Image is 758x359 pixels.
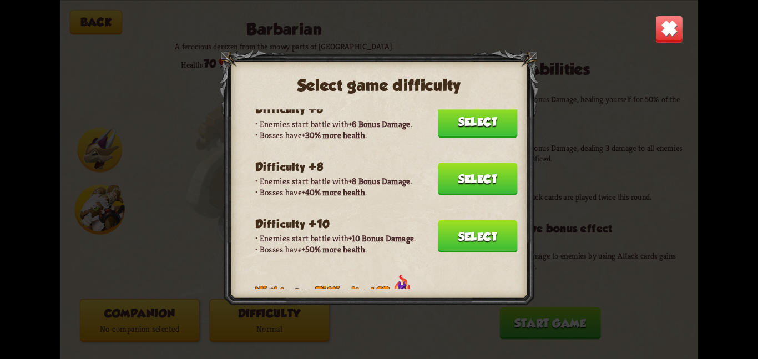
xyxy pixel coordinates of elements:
b: +50% more health [302,244,365,255]
b: +6 Bonus Damage [348,118,410,129]
p: Enemies start battle with . [255,118,518,129]
img: Close_Button.png [655,15,683,43]
b: +40% more health [302,186,365,198]
button: Select [438,163,518,195]
p: Enemies start battle with . [255,233,518,244]
h2: Select game difficulty [245,76,513,94]
button: Locked [438,277,518,310]
img: Burning_Purple_Dragon_Head.png [395,275,410,295]
h3: Difficulty +12 [255,284,390,297]
button: Select [438,220,518,252]
h3: Difficulty +8 [255,160,324,173]
p: Enemies start battle with . [255,175,518,186]
p: Bosses have . [255,244,518,255]
h3: Difficulty +6 [255,103,323,115]
button: Select [438,105,518,138]
h3: Difficulty +10 [255,218,330,230]
b: +30% more health [302,129,365,140]
p: Bosses have . [255,129,518,140]
b: +8 Bonus Damage [348,175,410,186]
p: Bosses have . [255,186,518,198]
b: +10 Bonus Damage [348,233,414,244]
